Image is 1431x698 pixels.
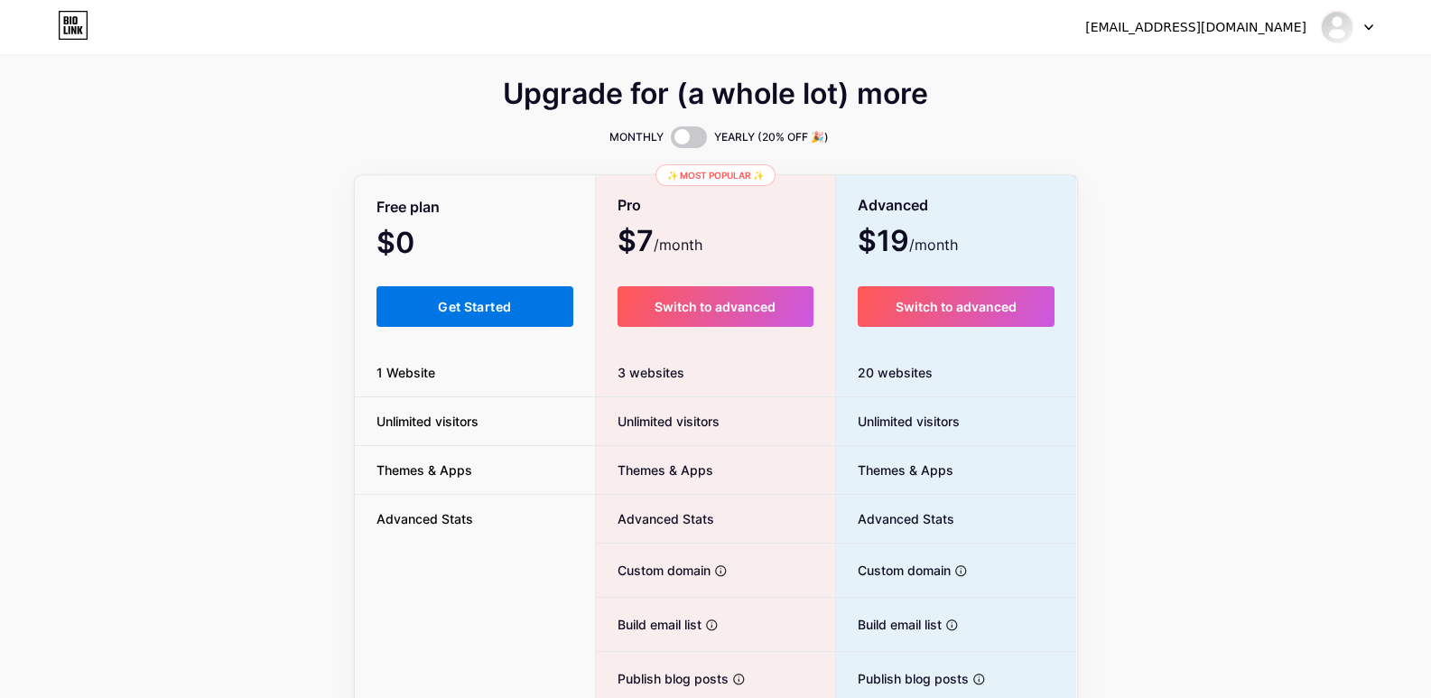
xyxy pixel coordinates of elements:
span: /month [909,234,958,256]
span: Unlimited visitors [836,412,960,431]
span: Switch to advanced [896,299,1017,314]
div: 3 websites [596,349,835,397]
span: $19 [858,230,958,256]
span: Advanced Stats [596,509,714,528]
span: Publish blog posts [836,669,969,688]
div: 20 websites [836,349,1077,397]
span: Get Started [438,299,511,314]
span: Build email list [836,615,942,634]
span: Build email list [596,615,702,634]
span: Themes & Apps [355,461,494,479]
span: Publish blog posts [596,669,729,688]
div: ✨ Most popular ✨ [655,164,776,186]
span: Custom domain [836,561,951,580]
span: Upgrade for (a whole lot) more [503,83,928,105]
button: Switch to advanced [858,286,1055,327]
span: Free plan [376,191,440,223]
span: Advanced Stats [355,509,495,528]
span: Unlimited visitors [355,412,500,431]
span: Themes & Apps [836,461,953,479]
span: Advanced Stats [836,509,954,528]
span: Advanced [858,190,928,221]
span: /month [654,234,702,256]
span: Unlimited visitors [596,412,720,431]
button: Get Started [376,286,574,327]
span: Pro [618,190,641,221]
span: Custom domain [596,561,711,580]
span: $0 [376,232,463,257]
span: YEARLY (20% OFF 🎉) [714,128,829,146]
span: MONTHLY [609,128,664,146]
img: cospaceindy [1320,10,1354,44]
span: Themes & Apps [596,461,713,479]
button: Switch to advanced [618,286,813,327]
span: $7 [618,230,702,256]
span: 1 Website [355,363,457,382]
span: Switch to advanced [655,299,776,314]
div: [EMAIL_ADDRESS][DOMAIN_NAME] [1085,18,1306,37]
